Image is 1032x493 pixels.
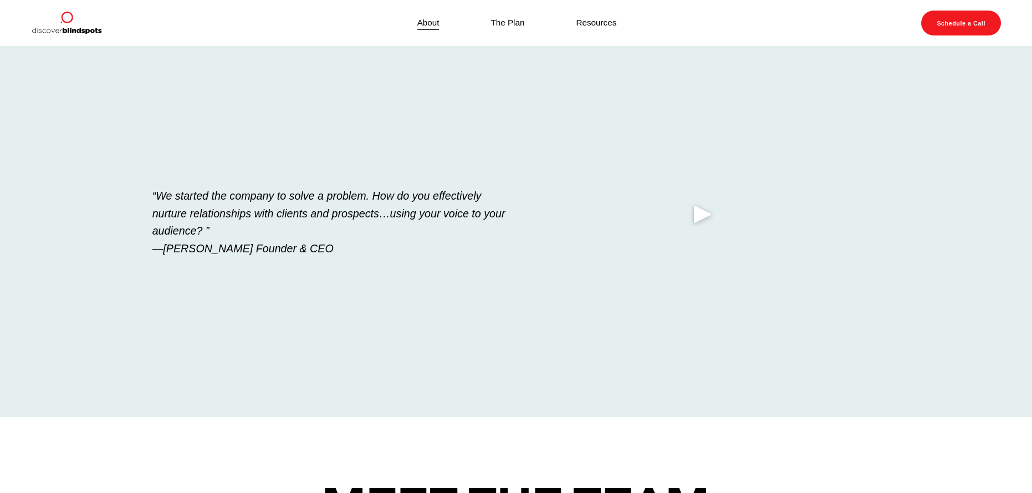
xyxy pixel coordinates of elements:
a: The Plan [491,16,525,31]
div: Play [689,201,716,227]
a: Resources [576,16,617,31]
a: About [417,16,440,31]
a: Schedule a Call [921,11,1001,36]
em: “We started the company to solve a problem. How do you effectively nurture relationships with cli... [152,190,508,255]
img: Discover Blind Spots [31,11,102,36]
